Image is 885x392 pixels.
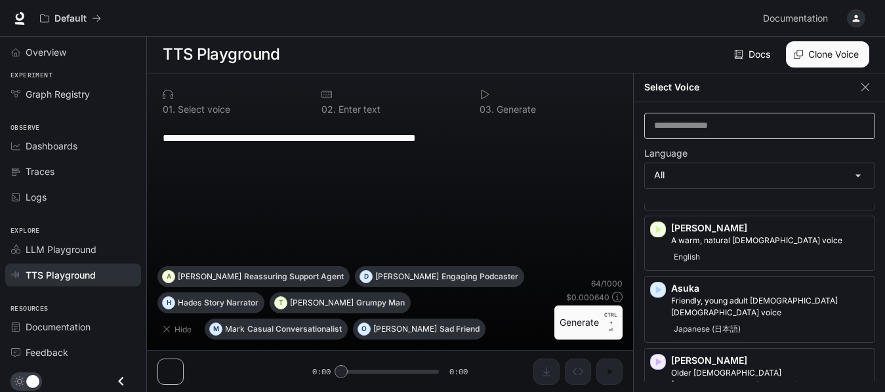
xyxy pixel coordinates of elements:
[54,13,87,24] p: Default
[178,299,201,307] p: Hades
[290,299,354,307] p: [PERSON_NAME]
[442,273,518,281] p: Engaging Podcaster
[671,222,869,235] p: [PERSON_NAME]
[26,268,96,282] span: TTS Playground
[321,105,336,114] p: 0 2 .
[210,319,222,340] div: M
[247,325,342,333] p: Casual Conversationalist
[5,238,141,261] a: LLM Playground
[205,319,348,340] button: MMarkCasual Conversationalist
[5,160,141,183] a: Traces
[26,165,54,178] span: Traces
[671,249,703,265] span: English
[26,243,96,256] span: LLM Playground
[731,41,775,68] a: Docs
[671,235,869,246] p: A warm, natural female voice
[5,264,141,286] a: TTS Playground
[5,186,141,208] a: Logs
[225,325,245,333] p: Mark
[270,292,411,313] button: T[PERSON_NAME]Grumpy Man
[336,105,381,114] p: Enter text
[34,5,107,31] button: All workspaces
[353,319,485,340] button: O[PERSON_NAME]Sad Friend
[5,341,141,364] a: Feedback
[163,266,175,287] div: A
[644,149,688,158] p: Language
[645,163,875,188] div: All
[26,87,90,101] span: Graph Registry
[204,299,258,307] p: Story Narrator
[244,273,344,281] p: Reassuring Support Agent
[157,266,350,287] button: A[PERSON_NAME]Reassuring Support Agent
[5,134,141,157] a: Dashboards
[763,10,828,27] span: Documentation
[604,311,617,334] p: ⏎
[157,292,264,313] button: HHadesStory Narrator
[26,320,91,334] span: Documentation
[26,45,66,59] span: Overview
[671,354,869,367] p: [PERSON_NAME]
[26,190,47,204] span: Logs
[175,105,230,114] p: Select voice
[178,273,241,281] p: [PERSON_NAME]
[671,321,743,337] span: Japanese (日本語)
[275,292,287,313] div: T
[356,299,405,307] p: Grumpy Man
[358,319,370,340] div: O
[440,325,480,333] p: Sad Friend
[26,345,68,359] span: Feedback
[355,266,524,287] button: D[PERSON_NAME]Engaging Podcaster
[163,292,175,313] div: H
[26,139,77,153] span: Dashboards
[26,374,39,388] span: Dark mode toggle
[671,282,869,295] p: Asuka
[554,305,623,340] button: GenerateCTRL +⏎
[5,83,141,106] a: Graph Registry
[494,105,536,114] p: Generate
[758,5,838,31] a: Documentation
[157,319,199,340] button: Hide
[360,266,372,287] div: D
[671,367,869,391] p: Older British male with a refined and articulate voice
[5,41,141,64] a: Overview
[373,325,437,333] p: [PERSON_NAME]
[5,315,141,338] a: Documentation
[604,311,617,326] p: CTRL +
[671,295,869,319] p: Friendly, young adult Japanese female voice
[163,41,279,68] h1: TTS Playground
[163,105,175,114] p: 0 1 .
[786,41,869,68] button: Clone Voice
[480,105,494,114] p: 0 3 .
[375,273,439,281] p: [PERSON_NAME]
